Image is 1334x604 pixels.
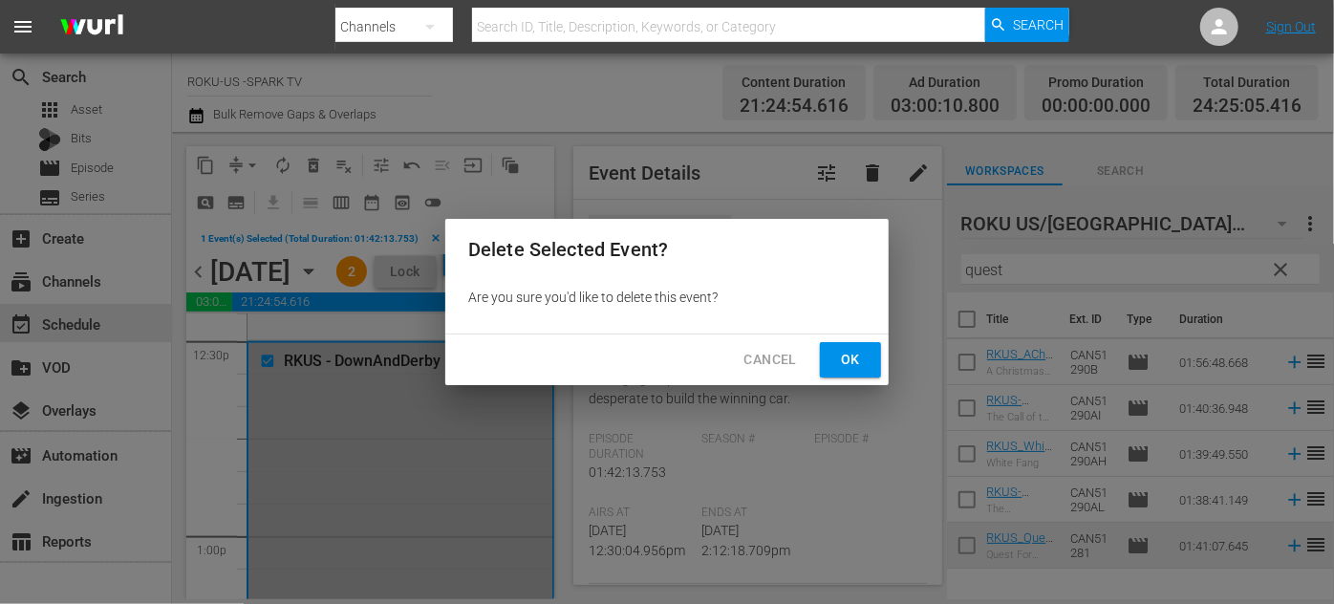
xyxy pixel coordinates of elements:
[445,280,889,314] div: Are you sure you'd like to delete this event?
[468,234,866,265] h2: Delete Selected Event?
[729,342,812,377] button: Cancel
[1013,8,1064,42] span: Search
[11,15,34,38] span: menu
[820,342,881,377] button: Ok
[744,348,797,372] span: Cancel
[1266,19,1316,34] a: Sign Out
[835,348,866,372] span: Ok
[46,5,138,50] img: ans4CAIJ8jUAAAAAAAAAAAAAAAAAAAAAAAAgQb4GAAAAAAAAAAAAAAAAAAAAAAAAJMjXAAAAAAAAAAAAAAAAAAAAAAAAgAT5G...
